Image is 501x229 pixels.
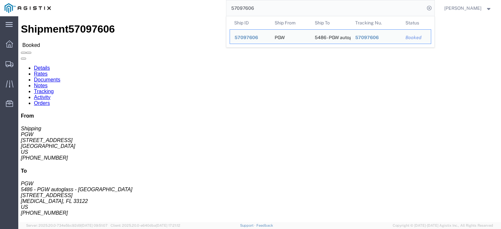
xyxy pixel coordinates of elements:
div: Booked [405,34,426,41]
th: Tracking Nu. [350,16,401,29]
div: 5486 - PGW autoglass - Miami [315,30,346,44]
th: Ship From [270,16,310,29]
a: Feedback [256,223,273,227]
img: logo [5,3,51,13]
span: [DATE] 09:51:07 [81,223,108,227]
div: PGW [274,30,284,44]
span: 57097606 [235,35,258,40]
span: Jesse Jordan [444,5,481,12]
span: Server: 2025.20.0-734e5bc92d9 [26,223,108,227]
a: Support [240,223,256,227]
span: 57097606 [355,35,378,40]
input: Search for shipment number, reference number [226,0,425,16]
div: 57097606 [355,34,396,41]
th: Ship To [310,16,351,29]
span: Copyright © [DATE]-[DATE] Agistix Inc., All Rights Reserved [393,223,493,228]
span: [DATE] 17:21:12 [156,223,180,227]
div: 57097606 [235,34,266,41]
iframe: FS Legacy Container [18,16,501,222]
table: Search Results [230,16,434,47]
button: [PERSON_NAME] [444,4,492,12]
th: Ship ID [230,16,270,29]
span: Client: 2025.20.0-e640dba [111,223,180,227]
th: Status [401,16,431,29]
